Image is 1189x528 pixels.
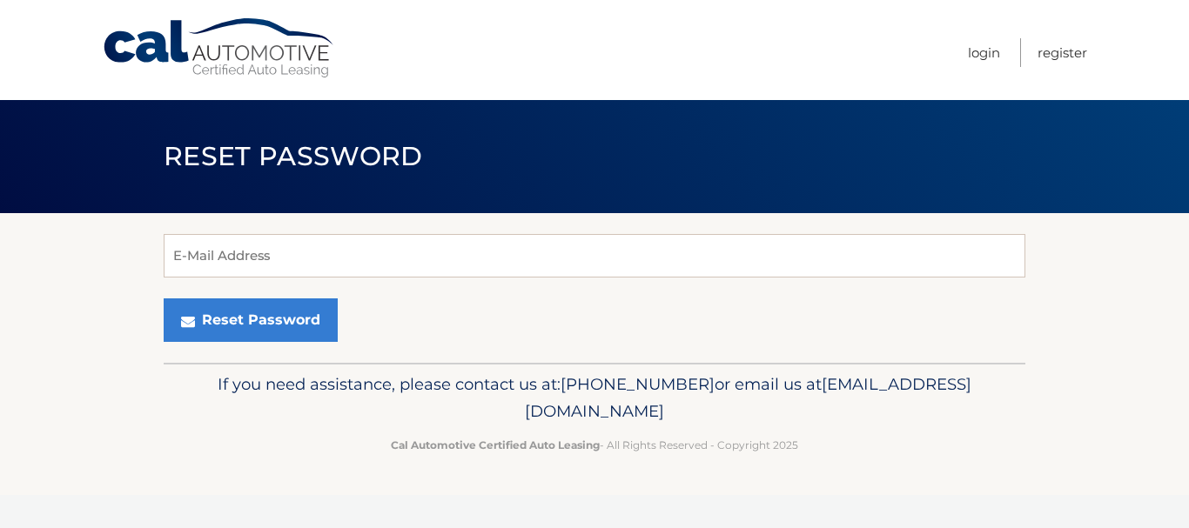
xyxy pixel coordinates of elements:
p: - All Rights Reserved - Copyright 2025 [175,436,1014,454]
button: Reset Password [164,298,338,342]
strong: Cal Automotive Certified Auto Leasing [391,438,600,451]
span: Reset Password [164,140,422,172]
p: If you need assistance, please contact us at: or email us at [175,371,1014,426]
a: Cal Automotive [102,17,337,79]
span: [PHONE_NUMBER] [561,374,715,394]
a: Login [968,38,1000,67]
input: E-Mail Address [164,234,1025,277]
a: Register [1038,38,1087,67]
